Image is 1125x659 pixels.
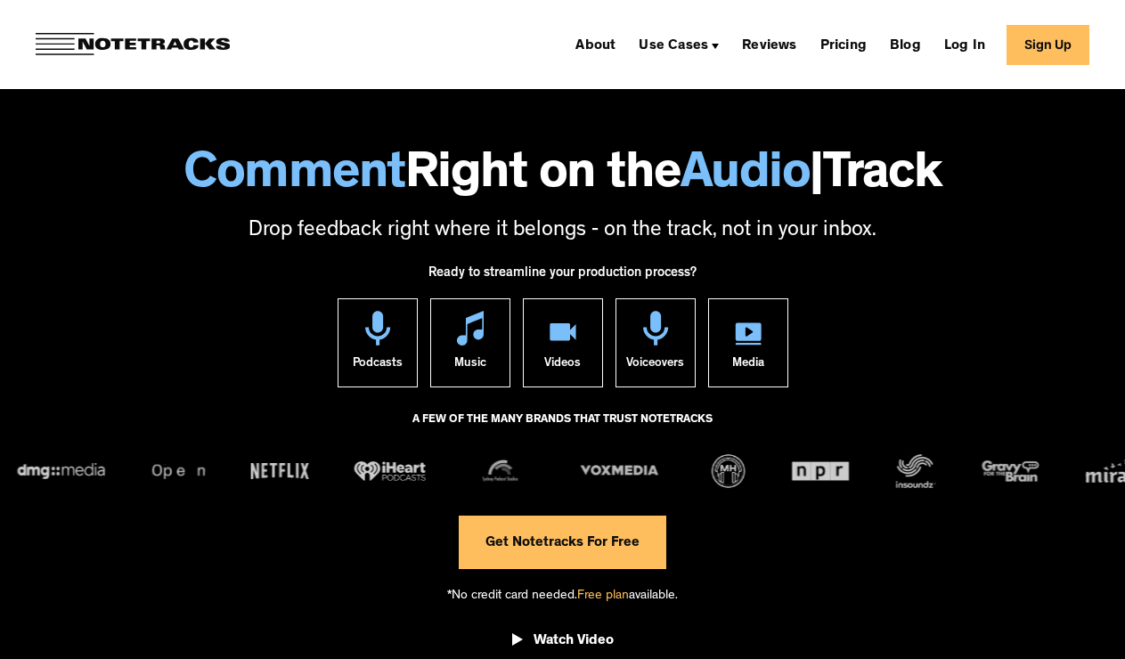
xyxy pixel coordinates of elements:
a: Media [708,298,788,387]
a: Reviews [735,30,803,59]
h1: Right on the Track [18,151,1107,203]
div: *No credit card needed. available. [447,569,678,620]
div: A FEW OF THE MANY BRANDS THAT TRUST NOTETRACKS [412,405,713,453]
a: Podcasts [338,298,418,387]
span: Audio [681,151,811,203]
div: Videos [544,346,581,386]
p: Drop feedback right where it belongs - on the track, not in your inbox. [18,216,1107,247]
div: Ready to streamline your production process? [428,256,697,298]
a: Blog [883,30,928,59]
span: | [810,151,823,203]
a: About [568,30,623,59]
a: Videos [523,298,603,387]
a: Get Notetracks For Free [459,516,666,569]
div: Use Cases [639,39,708,53]
span: Free plan [577,590,629,603]
div: Voiceovers [626,346,684,386]
a: Pricing [813,30,874,59]
div: Podcasts [353,346,403,386]
a: Log In [937,30,992,59]
div: Use Cases [632,30,726,59]
a: Voiceovers [615,298,696,387]
div: Watch Video [534,632,614,650]
span: Comment [183,151,405,203]
div: Media [732,346,764,386]
a: Music [430,298,510,387]
div: Music [454,346,486,386]
a: Sign Up [1007,25,1089,65]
